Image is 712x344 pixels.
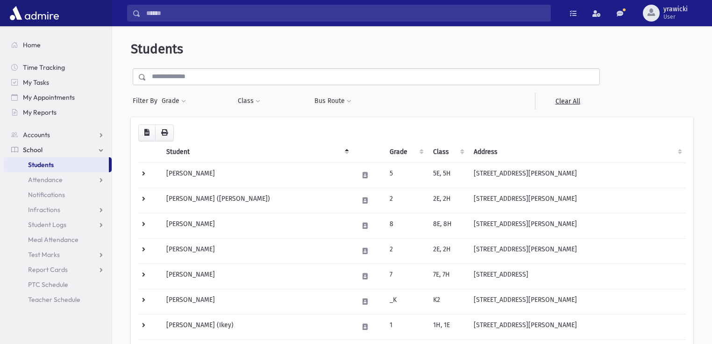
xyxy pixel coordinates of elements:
[4,217,112,232] a: Student Logs
[663,13,688,21] span: User
[427,238,468,263] td: 2E, 2H
[4,75,112,90] a: My Tasks
[384,314,427,339] td: 1
[384,162,427,188] td: 5
[23,108,57,117] span: My Reports
[4,157,109,172] a: Students
[4,187,112,202] a: Notifications
[384,238,427,263] td: 2
[4,247,112,262] a: Test Marks
[468,314,686,339] td: [STREET_ADDRESS][PERSON_NAME]
[427,263,468,289] td: 7E, 7H
[28,280,68,289] span: PTC Schedule
[131,41,183,57] span: Students
[427,289,468,314] td: K2
[28,176,63,184] span: Attendance
[161,213,353,238] td: [PERSON_NAME]
[4,60,112,75] a: Time Tracking
[384,263,427,289] td: 7
[468,162,686,188] td: [STREET_ADDRESS][PERSON_NAME]
[468,213,686,238] td: [STREET_ADDRESS][PERSON_NAME]
[161,188,353,213] td: [PERSON_NAME] ([PERSON_NAME])
[468,238,686,263] td: [STREET_ADDRESS][PERSON_NAME]
[427,162,468,188] td: 5E, 5H
[4,105,112,120] a: My Reports
[23,93,75,102] span: My Appointments
[133,96,161,106] span: Filter By
[4,37,112,52] a: Home
[4,90,112,105] a: My Appointments
[4,172,112,187] a: Attendance
[535,93,600,110] a: Clear All
[23,41,41,49] span: Home
[28,235,78,244] span: Meal Attendance
[23,63,65,72] span: Time Tracking
[161,314,353,339] td: [PERSON_NAME] (Ikey)
[161,289,353,314] td: [PERSON_NAME]
[138,124,156,141] button: CSV
[28,205,60,214] span: Infractions
[663,6,688,13] span: yrawicki
[28,161,54,169] span: Students
[23,131,50,139] span: Accounts
[384,188,427,213] td: 2
[4,127,112,142] a: Accounts
[314,93,352,110] button: Bus Route
[384,141,427,163] th: Grade: activate to sort column ascending
[427,314,468,339] td: 1H, 1E
[237,93,261,110] button: Class
[384,213,427,238] td: 8
[427,141,468,163] th: Class: activate to sort column ascending
[384,289,427,314] td: _K
[23,78,49,87] span: My Tasks
[7,4,61,22] img: AdmirePro
[468,188,686,213] td: [STREET_ADDRESS][PERSON_NAME]
[28,295,80,304] span: Teacher Schedule
[141,5,550,22] input: Search
[23,146,43,154] span: School
[4,142,112,157] a: School
[4,202,112,217] a: Infractions
[161,238,353,263] td: [PERSON_NAME]
[28,265,68,274] span: Report Cards
[161,263,353,289] td: [PERSON_NAME]
[161,162,353,188] td: [PERSON_NAME]
[28,220,66,229] span: Student Logs
[4,262,112,277] a: Report Cards
[468,289,686,314] td: [STREET_ADDRESS][PERSON_NAME]
[427,213,468,238] td: 8E, 8H
[161,93,186,110] button: Grade
[4,232,112,247] a: Meal Attendance
[161,141,353,163] th: Student: activate to sort column descending
[468,263,686,289] td: [STREET_ADDRESS]
[427,188,468,213] td: 2E, 2H
[4,292,112,307] a: Teacher Schedule
[28,190,65,199] span: Notifications
[28,250,60,259] span: Test Marks
[155,124,174,141] button: Print
[468,141,686,163] th: Address: activate to sort column ascending
[4,277,112,292] a: PTC Schedule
